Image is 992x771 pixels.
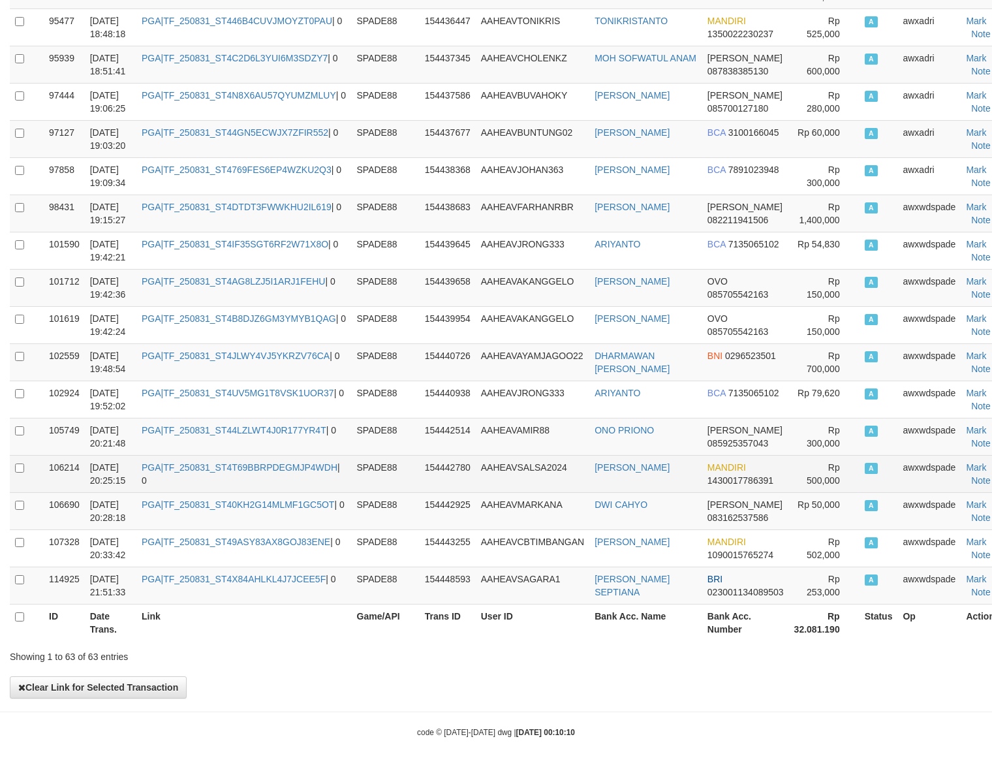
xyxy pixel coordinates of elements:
[897,492,961,529] td: awxwdspade
[707,239,726,249] span: BCA
[136,195,352,232] td: | 0
[966,90,986,101] a: Mark
[966,202,986,212] a: Mark
[971,66,991,76] a: Note
[707,16,746,26] span: MANDIRI
[807,53,840,76] span: Rp 600,000
[142,16,332,26] a: PGA|TF_250831_ST446B4CUVJMOYZT0PAU
[897,381,961,418] td: awxwdspade
[595,537,670,547] a: [PERSON_NAME]
[595,53,696,63] a: MOH SOFWATUL ANAM
[352,604,420,641] th: Game/API
[425,276,471,287] span: 154439658
[966,462,986,473] a: Mark
[425,16,471,26] span: 154436447
[425,425,471,435] span: 154442514
[971,364,991,374] a: Note
[595,313,670,324] a: [PERSON_NAME]
[142,499,334,510] a: PGA|TF_250831_ST40KH2G14MLMF1GC5OT
[707,574,722,584] span: BRI
[136,232,352,269] td: | 0
[971,401,991,411] a: Note
[595,127,670,138] a: [PERSON_NAME]
[425,537,471,547] span: 154443255
[707,289,768,300] span: Copy 085705542163 to clipboard
[44,381,85,418] td: 102924
[865,426,878,437] span: Accepted
[595,388,640,398] a: ARIYANTO
[44,195,85,232] td: 98431
[971,252,991,262] a: Note
[728,165,779,175] span: Copy 7891023948 to clipboard
[865,500,878,511] span: Accepted
[10,645,403,663] div: Showing 1 to 63 of 63 entries
[702,604,789,641] th: Bank Acc. Number
[90,351,126,374] span: [DATE] 19:48:54
[481,351,583,361] span: AAHEAVAYAMJAGOO22
[352,418,420,455] td: SPADE88
[707,66,768,76] span: Copy 087838385130 to clipboard
[971,140,991,151] a: Note
[897,232,961,269] td: awxwdspade
[589,604,702,641] th: Bank Acc. Name
[707,103,768,114] span: Copy 085700127180 to clipboard
[807,165,840,188] span: Rp 300,000
[897,604,961,641] th: Op
[420,604,476,641] th: Trans ID
[865,128,878,139] span: Accepted
[707,462,746,473] span: MANDIRI
[481,165,564,175] span: AAHEAVJOHAN363
[966,276,986,287] a: Mark
[44,492,85,529] td: 106690
[865,277,878,288] span: Accepted
[44,604,85,641] th: ID
[807,462,840,486] span: Rp 500,000
[142,276,325,287] a: PGA|TF_250831_ST4AG8LZJ5I1ARJ1FEHU
[90,127,126,151] span: [DATE] 19:03:20
[425,351,471,361] span: 154440726
[44,8,85,46] td: 95477
[971,438,991,448] a: Note
[425,462,471,473] span: 154442780
[897,455,961,492] td: awxwdspade
[897,529,961,567] td: awxwdspade
[44,529,85,567] td: 107328
[136,83,352,120] td: | 0
[44,567,85,604] td: 114925
[595,16,668,26] a: TONIKRISTANTO
[807,276,840,300] span: Rp 150,000
[481,313,574,324] span: AAHEAVAKANGGELO
[481,53,567,63] span: AAHEAVCHOLENKZ
[966,165,986,175] a: Mark
[707,425,783,435] span: [PERSON_NAME]
[865,574,878,586] span: Accepted
[707,53,783,63] span: [PERSON_NAME]
[865,16,878,27] span: Accepted
[798,388,840,398] span: Rp 79,620
[425,202,471,212] span: 154438683
[807,425,840,448] span: Rp 300,000
[897,157,961,195] td: awxadri
[142,388,334,398] a: PGA|TF_250831_ST4UV5MG1T8VSK1UOR37
[90,574,126,597] span: [DATE] 21:51:33
[352,83,420,120] td: SPADE88
[971,550,991,560] a: Note
[897,269,961,306] td: awxwdspade
[807,574,840,597] span: Rp 253,000
[142,202,332,212] a: PGA|TF_250831_ST4DTDT3FWWKHU2IL619
[798,127,840,138] span: Rp 60,000
[90,537,126,560] span: [DATE] 20:33:42
[425,127,471,138] span: 154437677
[897,46,961,83] td: awxadri
[142,53,328,63] a: PGA|TF_250831_ST4C2D6L3YUI6M3SDZY7
[897,418,961,455] td: awxwdspade
[481,425,550,435] span: AAHEAVAMIR88
[725,351,776,361] span: Copy 0296523501 to clipboard
[142,351,330,361] a: PGA|TF_250831_ST4JLWY4VJ5YKRZV76CA
[352,195,420,232] td: SPADE88
[44,120,85,157] td: 97127
[481,388,565,398] span: AAHEAVJRONG333
[966,313,986,324] a: Mark
[352,120,420,157] td: SPADE88
[352,492,420,529] td: SPADE88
